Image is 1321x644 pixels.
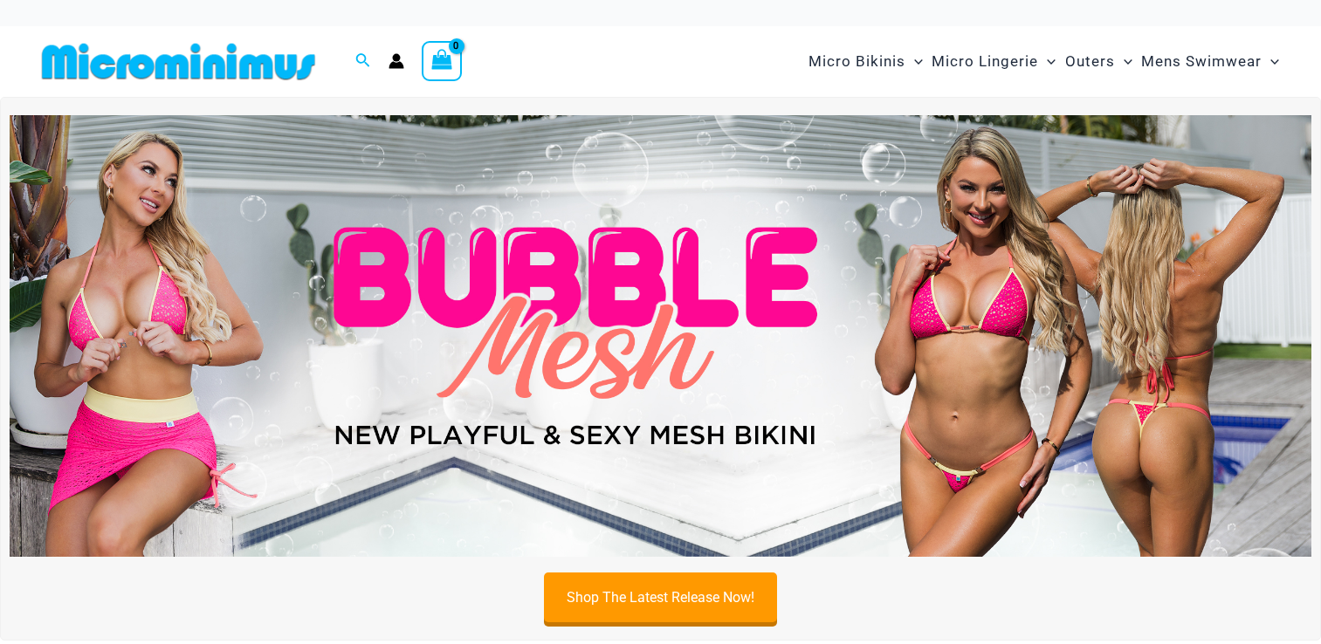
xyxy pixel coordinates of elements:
[804,35,927,88] a: Micro BikinisMenu ToggleMenu Toggle
[802,32,1286,91] nav: Site Navigation
[1065,39,1115,84] span: Outers
[1115,39,1132,84] span: Menu Toggle
[544,572,777,622] a: Shop The Latest Release Now!
[355,51,371,72] a: Search icon link
[1038,39,1056,84] span: Menu Toggle
[389,53,404,69] a: Account icon link
[905,39,923,84] span: Menu Toggle
[422,41,462,81] a: View Shopping Cart, empty
[1061,35,1137,88] a: OutersMenu ToggleMenu Toggle
[1141,39,1262,84] span: Mens Swimwear
[932,39,1038,84] span: Micro Lingerie
[35,42,322,81] img: MM SHOP LOGO FLAT
[808,39,905,84] span: Micro Bikinis
[927,35,1060,88] a: Micro LingerieMenu ToggleMenu Toggle
[1137,35,1283,88] a: Mens SwimwearMenu ToggleMenu Toggle
[10,115,1311,558] img: Bubble Mesh Highlight Pink
[1262,39,1279,84] span: Menu Toggle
